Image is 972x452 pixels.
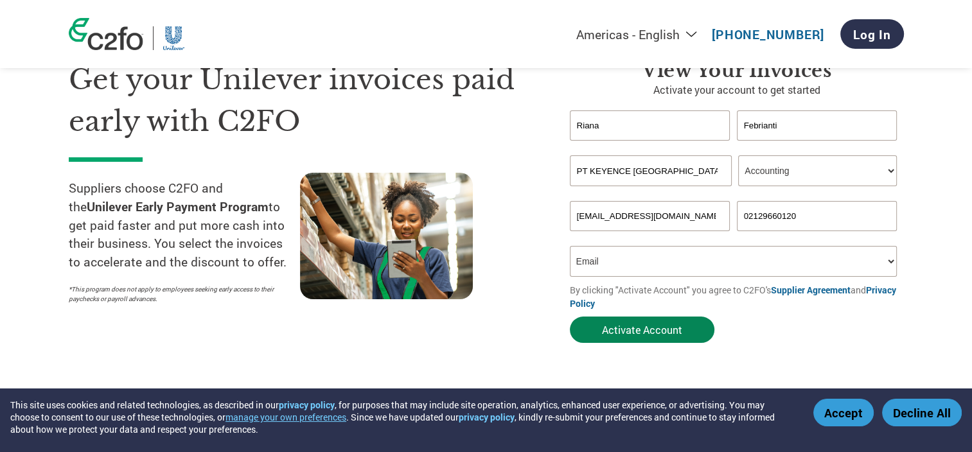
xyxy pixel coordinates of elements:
[570,284,896,309] a: Privacy Policy
[570,59,904,82] h3: View Your Invoices
[712,26,824,42] a: [PHONE_NUMBER]
[737,201,897,231] input: Phone*
[570,283,904,310] p: By clicking "Activate Account" you agree to C2FO's and
[225,411,346,423] button: manage your own preferences
[882,399,962,426] button: Decline All
[69,59,531,142] h1: Get your Unilever invoices paid early with C2FO
[737,142,897,150] div: Invalid last name or last name is too long
[771,284,851,296] a: Supplier Agreement
[69,179,300,272] p: Suppliers choose C2FO and the to get paid faster and put more cash into their business. You selec...
[813,399,874,426] button: Accept
[459,411,515,423] a: privacy policy
[69,18,143,50] img: c2fo logo
[300,173,473,299] img: supply chain worker
[10,399,795,435] div: This site uses cookies and related technologies, as described in our , for purposes that may incl...
[570,82,904,98] p: Activate your account to get started
[163,26,185,50] img: Unilever
[570,110,730,141] input: First Name*
[87,198,269,214] strong: Unilever Early Payment Program
[570,142,730,150] div: Invalid first name or first name is too long
[570,232,730,241] div: Inavlid Email Address
[737,110,897,141] input: Last Name*
[570,201,730,231] input: Invalid Email format
[737,232,897,241] div: Inavlid Phone Number
[738,155,897,186] select: Title/Role
[570,155,732,186] input: Your company name*
[570,187,897,196] div: Invalid company name or company name is too long
[570,317,714,343] button: Activate Account
[69,284,287,304] p: *This program does not apply to employees seeking early access to their paychecks or payroll adva...
[279,399,335,411] a: privacy policy
[840,19,904,49] a: Log In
